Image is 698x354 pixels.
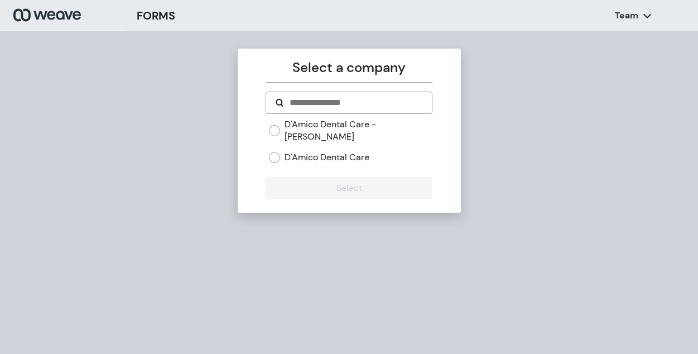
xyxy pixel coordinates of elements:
[288,96,423,109] input: Search
[615,9,638,22] p: Team
[266,177,432,199] button: Select
[266,58,432,78] p: Select a company
[137,7,175,24] h3: FORMS
[285,118,432,142] label: D'Amico Dental Care - [PERSON_NAME]
[285,151,369,164] label: D'Amico Dental Care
